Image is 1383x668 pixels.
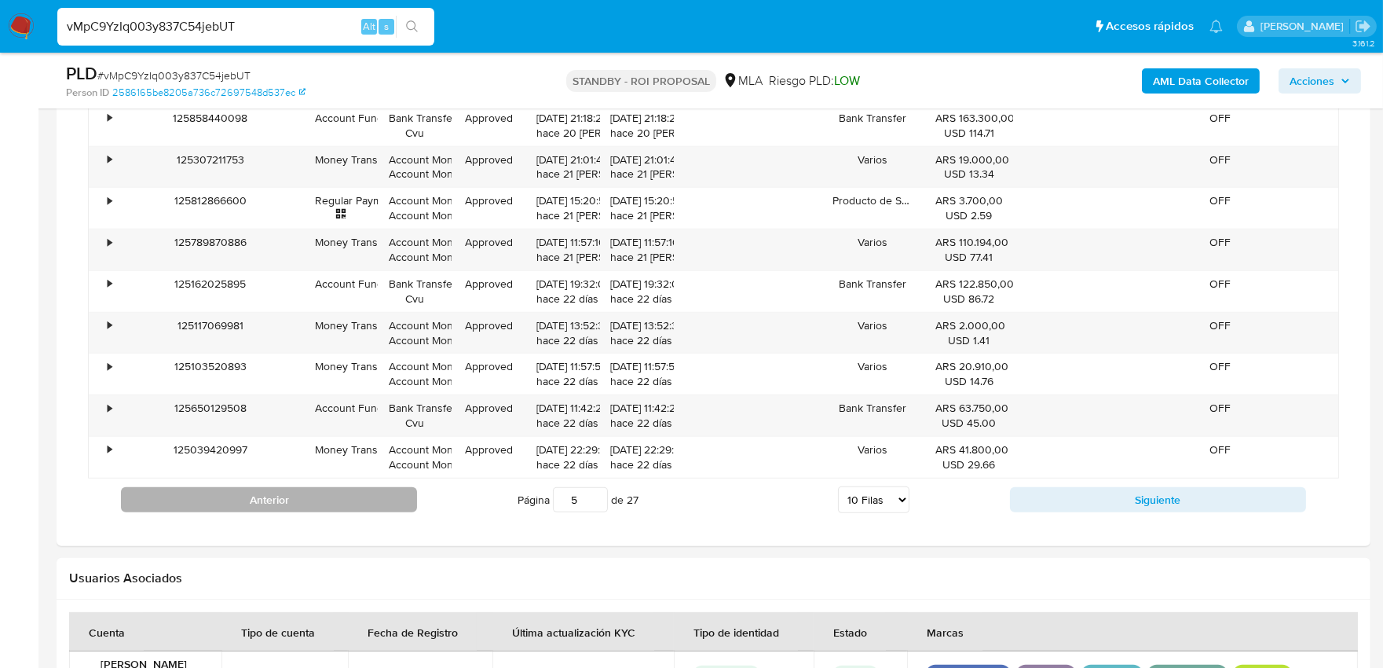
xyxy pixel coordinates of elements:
input: Buscar usuario o caso... [57,17,434,37]
button: search-icon [396,16,428,38]
a: Notificaciones [1209,20,1223,33]
button: AML Data Collector [1142,68,1260,94]
a: Salir [1355,18,1371,35]
p: STANDBY - ROI PROPOSAL [566,70,716,92]
span: Acciones [1290,68,1334,94]
b: PLD [66,61,97,86]
span: Accesos rápidos [1106,18,1194,35]
b: AML Data Collector [1153,68,1249,94]
span: Riesgo PLD: [769,72,860,90]
button: Acciones [1279,68,1361,94]
span: LOW [834,72,860,90]
b: Person ID [66,86,109,100]
span: 3.161.2 [1352,37,1375,50]
a: 2586165be8205a736c72697548d537ec [112,86,306,100]
div: MLA [723,72,763,90]
p: sandra.chabay@mercadolibre.com [1260,19,1349,34]
span: # vMpC9YzIq003y837C54jebUT [97,68,251,83]
span: s [384,19,389,34]
h2: Usuarios Asociados [69,571,1358,586]
span: Alt [363,19,375,34]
